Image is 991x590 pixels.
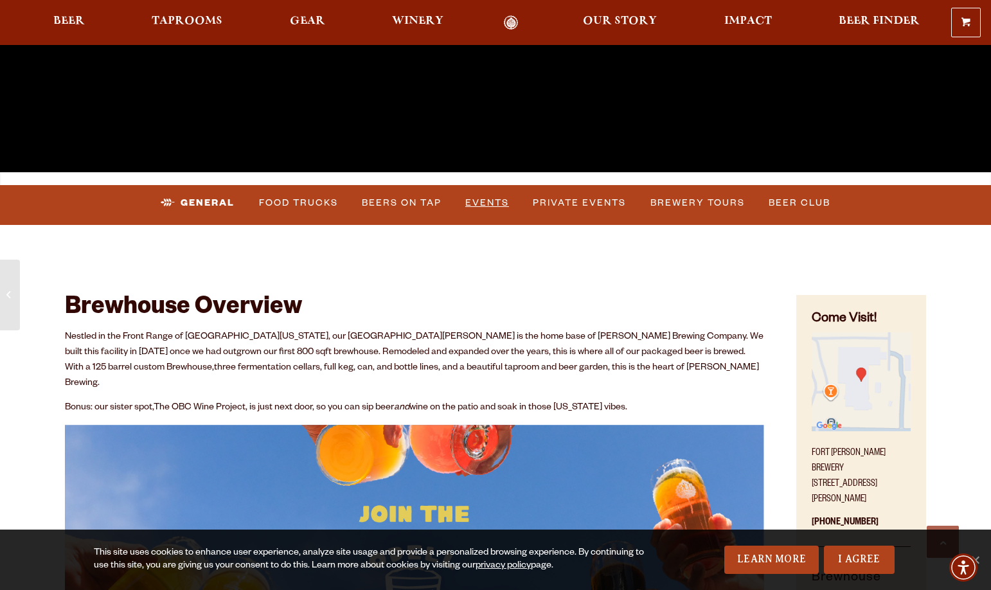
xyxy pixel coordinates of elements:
p: Bonus: our sister spot, , is just next door, so you can sip beer wine on the patio and soak in th... [65,400,764,416]
span: Gear [290,16,325,26]
a: Beer Finder [830,15,928,30]
p: Fort [PERSON_NAME] Brewery [STREET_ADDRESS][PERSON_NAME] [812,438,911,508]
a: Gear [281,15,334,30]
a: I Agree [824,546,895,574]
a: The OBC Wine Project [154,403,246,413]
a: Beer Club [763,188,835,218]
span: Beer [53,16,85,26]
a: Scroll to top [927,526,959,558]
a: Odell Home [487,15,535,30]
a: Beer [45,15,93,30]
a: Our Story [575,15,665,30]
div: This site uses cookies to enhance user experience, analyze site usage and provide a personalized ... [94,547,650,573]
span: three fermentation cellars, full keg, can, and bottle lines, and a beautiful taproom and beer gar... [65,363,759,389]
span: Beer Finder [839,16,920,26]
em: and [394,403,409,413]
span: Winery [392,16,443,26]
a: Impact [716,15,780,30]
span: Taprooms [152,16,222,26]
a: Brewery Tours [645,188,750,218]
a: Private Events [528,188,631,218]
a: Find on Google Maps (opens in a new window) [812,425,911,435]
a: General [156,188,240,218]
a: Events [460,188,514,218]
div: Accessibility Menu [949,553,978,582]
h2: Brewhouse Overview [65,295,764,323]
a: privacy policy [476,561,531,571]
p: [PHONE_NUMBER] [812,508,911,547]
h4: Come Visit! [812,310,911,329]
img: Small thumbnail of location on map [812,332,911,431]
a: Learn More [724,546,819,574]
a: Food Trucks [254,188,343,218]
p: Nestled in the Front Range of [GEOGRAPHIC_DATA][US_STATE], our [GEOGRAPHIC_DATA][PERSON_NAME] is ... [65,330,764,391]
span: Our Story [583,16,657,26]
a: Beers on Tap [357,188,447,218]
a: Winery [384,15,452,30]
span: Impact [724,16,772,26]
a: Taprooms [143,15,231,30]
